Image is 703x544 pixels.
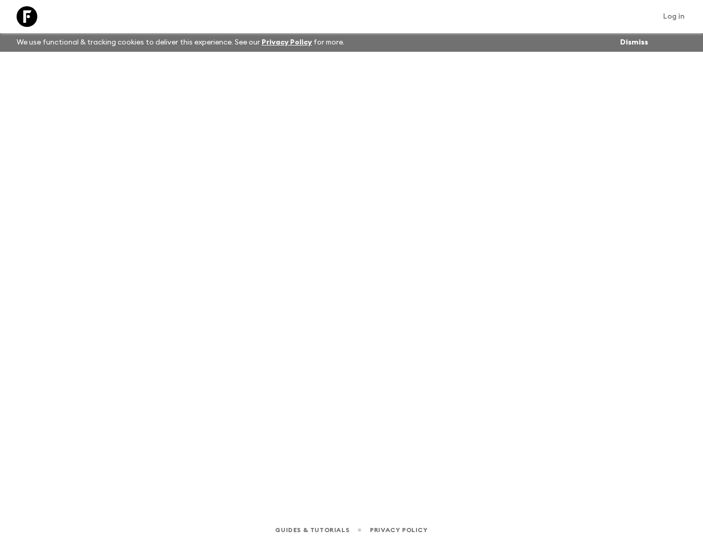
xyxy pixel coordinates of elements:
a: Privacy Policy [370,524,427,536]
p: We use functional & tracking cookies to deliver this experience. See our for more. [12,33,349,52]
button: Dismiss [618,35,651,50]
a: Log in [657,9,691,24]
a: Privacy Policy [262,39,312,46]
a: Guides & Tutorials [275,524,349,536]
